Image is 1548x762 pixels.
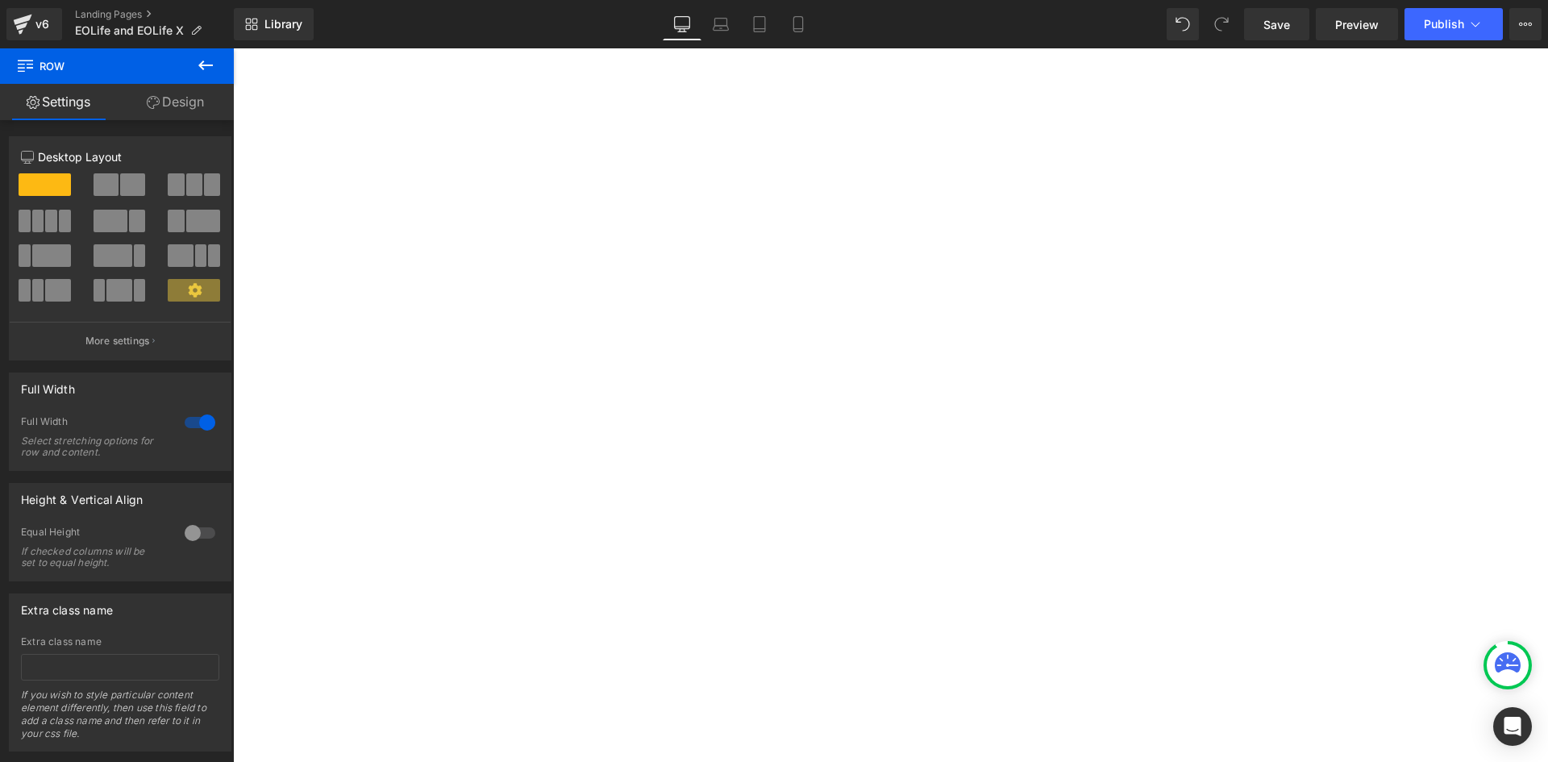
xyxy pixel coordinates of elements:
[701,8,740,40] a: Laptop
[75,24,184,37] span: EOLife and EOLife X
[21,636,219,647] div: Extra class name
[10,322,231,360] button: More settings
[75,8,234,21] a: Landing Pages
[21,594,113,617] div: Extra class name
[1335,16,1379,33] span: Preview
[663,8,701,40] a: Desktop
[779,8,818,40] a: Mobile
[32,14,52,35] div: v6
[1205,8,1238,40] button: Redo
[1263,16,1290,33] span: Save
[21,148,219,165] p: Desktop Layout
[1493,707,1532,746] div: Open Intercom Messenger
[21,526,169,543] div: Equal Height
[16,48,177,84] span: Row
[117,84,234,120] a: Design
[740,8,779,40] a: Tablet
[21,415,169,432] div: Full Width
[1424,18,1464,31] span: Publish
[1316,8,1398,40] a: Preview
[85,334,150,348] p: More settings
[21,689,219,751] div: If you wish to style particular content element differently, then use this field to add a class n...
[234,8,314,40] a: New Library
[1167,8,1199,40] button: Undo
[1509,8,1542,40] button: More
[1404,8,1503,40] button: Publish
[6,8,62,40] a: v6
[21,546,166,568] div: If checked columns will be set to equal height.
[264,17,302,31] span: Library
[21,373,75,396] div: Full Width
[21,435,166,458] div: Select stretching options for row and content.
[21,484,143,506] div: Height & Vertical Align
